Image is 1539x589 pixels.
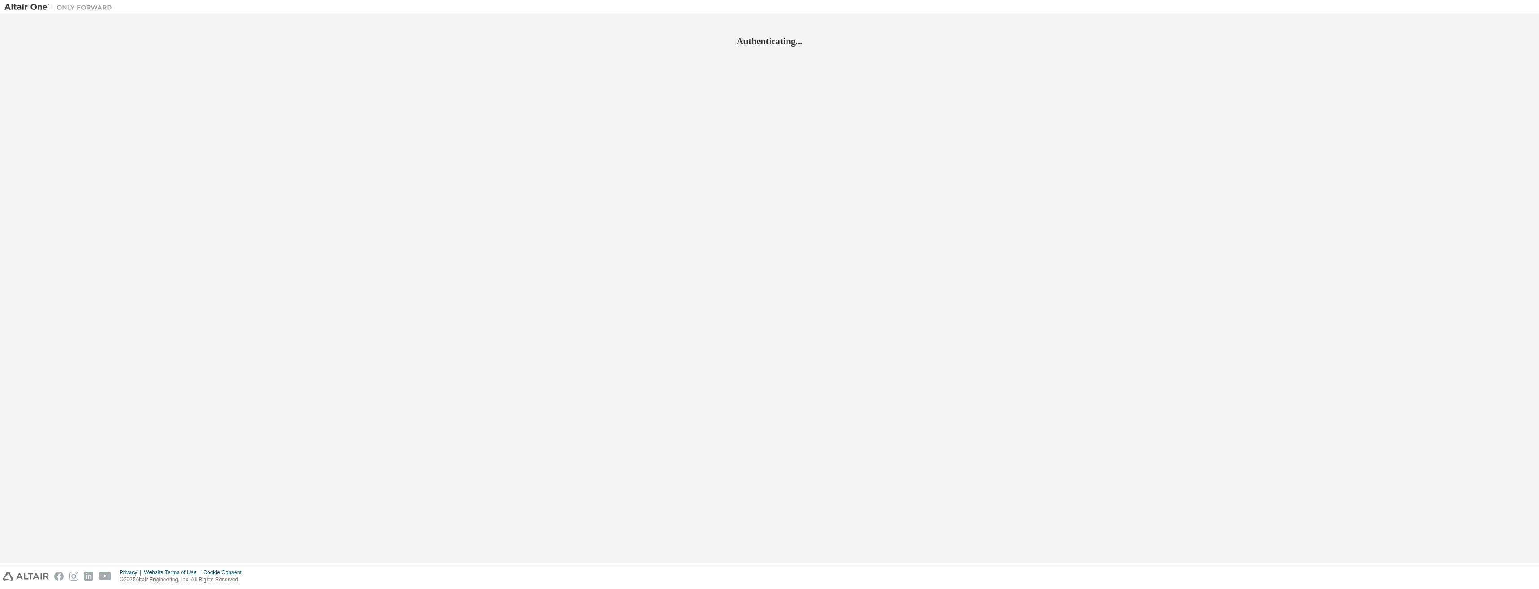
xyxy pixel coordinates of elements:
p: © 2025 Altair Engineering, Inc. All Rights Reserved. [120,576,247,584]
img: Altair One [4,3,117,12]
img: instagram.svg [69,572,78,581]
h2: Authenticating... [4,35,1535,47]
img: facebook.svg [54,572,64,581]
img: altair_logo.svg [3,572,49,581]
div: Privacy [120,569,144,576]
div: Website Terms of Use [144,569,203,576]
img: linkedin.svg [84,572,93,581]
div: Cookie Consent [203,569,247,576]
img: youtube.svg [99,572,112,581]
